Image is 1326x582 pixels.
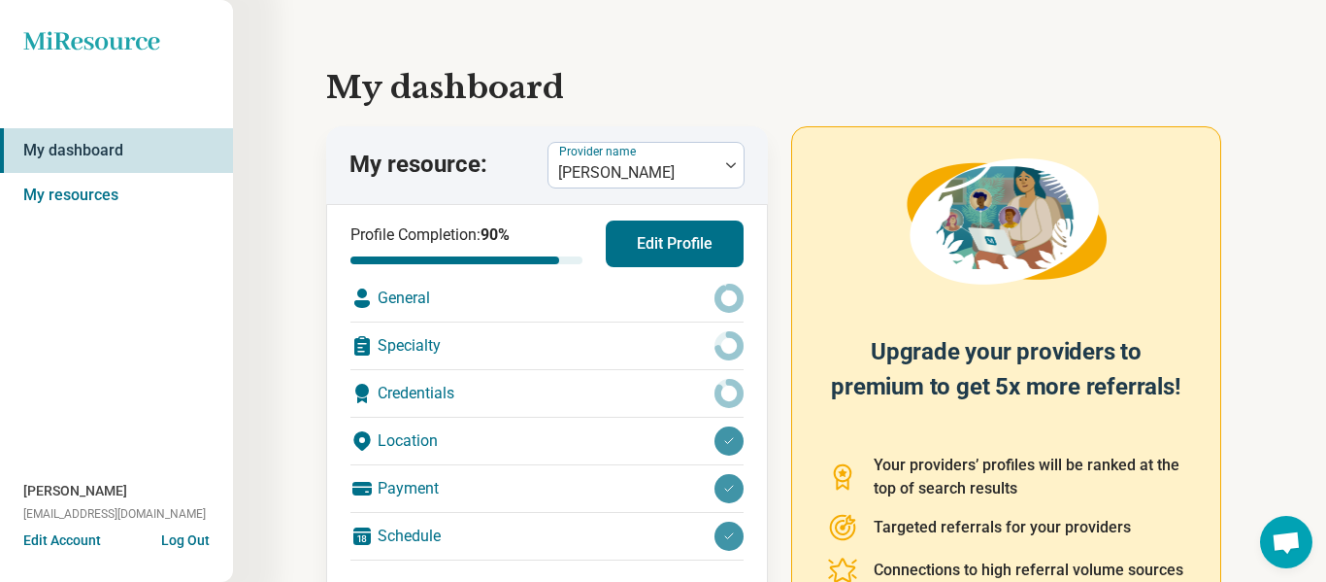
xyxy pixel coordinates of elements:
[161,531,210,546] button: Log Out
[23,531,101,551] button: Edit Account
[481,225,510,244] span: 90 %
[326,64,1233,111] h1: My dashboard
[874,454,1185,500] p: Your providers’ profiles will be ranked at the top of search results
[349,149,487,182] p: My resource:
[874,559,1183,582] p: Connections to high referral volume sources
[350,323,744,369] div: Specialty
[350,275,744,322] div: General
[350,223,582,264] div: Profile Completion:
[1260,516,1312,568] a: Open chat
[350,418,744,464] div: Location
[23,505,206,523] span: [EMAIL_ADDRESS][DOMAIN_NAME]
[350,513,744,560] div: Schedule
[350,465,744,512] div: Payment
[874,516,1131,539] p: Targeted referrals for your providers
[559,145,640,158] label: Provider name
[350,370,744,417] div: Credentials
[23,481,127,501] span: [PERSON_NAME]
[827,334,1185,430] h2: Upgrade your providers to premium to get 5x more referrals!
[606,221,744,267] button: Edit Profile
